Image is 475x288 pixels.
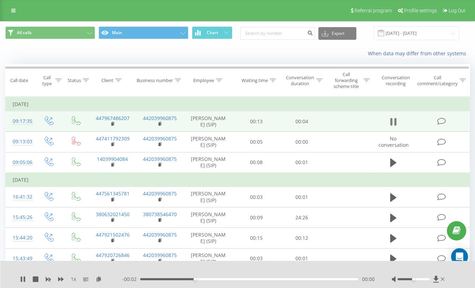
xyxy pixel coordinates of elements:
[183,187,234,207] td: [PERSON_NAME] (SIP)
[234,248,279,269] td: 00:03
[379,135,409,148] span: No conversation
[10,77,28,83] div: Call date
[97,156,128,162] a: 14039904084
[13,156,27,169] div: 09:05:06
[101,77,113,83] div: Client
[368,50,470,57] a: When data may differ from other systems
[183,132,234,152] td: [PERSON_NAME] (SIP)
[362,276,374,283] span: 00:00
[13,135,27,149] div: 09:13:03
[183,228,234,248] td: [PERSON_NAME] (SIP)
[193,77,214,83] div: Employee
[99,26,188,39] button: Main
[286,75,315,87] div: Conversation duration
[451,248,468,265] div: Open Intercom Messenger
[331,71,362,89] div: Call forwarding scheme title
[378,75,413,87] div: Conversation recording
[183,111,234,132] td: [PERSON_NAME] (SIP)
[183,207,234,228] td: [PERSON_NAME] (SIP)
[96,115,130,121] a: 447967486207
[240,27,315,40] input: Search by number
[143,115,177,121] a: 442039960875
[17,30,32,36] span: All calls
[355,8,392,13] span: Referral program
[417,75,458,87] div: Call comment/category
[137,77,173,83] div: Business number
[183,248,234,269] td: [PERSON_NAME] (SIP)
[412,278,415,281] div: Accessibility label
[6,173,470,187] td: [DATE]
[318,27,356,40] button: Export
[279,207,325,228] td: 24:26
[96,252,130,258] a: 447920726846
[143,231,177,238] a: 442039960875
[207,30,218,35] span: Chart
[279,111,325,132] td: 00:04
[449,8,465,13] span: Log Out
[234,111,279,132] td: 00:13
[279,248,325,269] td: 00:01
[13,231,27,245] div: 15:44:20
[279,187,325,207] td: 00:01
[143,190,177,197] a: 442039960875
[96,135,130,142] a: 447411792309
[234,152,279,173] td: 00:08
[192,26,232,39] button: Chart
[71,276,76,283] span: 1 x
[279,228,325,248] td: 00:12
[13,190,27,204] div: 16:41:32
[143,135,177,142] a: 442039960875
[13,114,27,128] div: 09:17:35
[96,190,130,197] a: 447561345781
[96,211,130,218] a: 380632021450
[5,26,95,39] button: All calls
[143,211,177,218] a: 380738546470
[242,77,268,83] div: Waiting time
[183,152,234,173] td: [PERSON_NAME] (SIP)
[194,278,196,281] div: Accessibility label
[41,75,54,87] div: Call type
[13,211,27,224] div: 15:45:26
[234,187,279,207] td: 00:03
[143,156,177,162] a: 442039960875
[96,231,130,238] a: 447921502476
[234,228,279,248] td: 00:15
[279,152,325,173] td: 00:01
[6,97,470,111] td: [DATE]
[404,8,437,13] span: Profile settings
[234,132,279,152] td: 00:05
[234,207,279,228] td: 00:09
[279,132,325,152] td: 00:00
[122,276,140,283] span: - 00:02
[68,77,81,83] div: Status
[143,252,177,258] a: 442039960875
[13,252,27,265] div: 15:43:49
